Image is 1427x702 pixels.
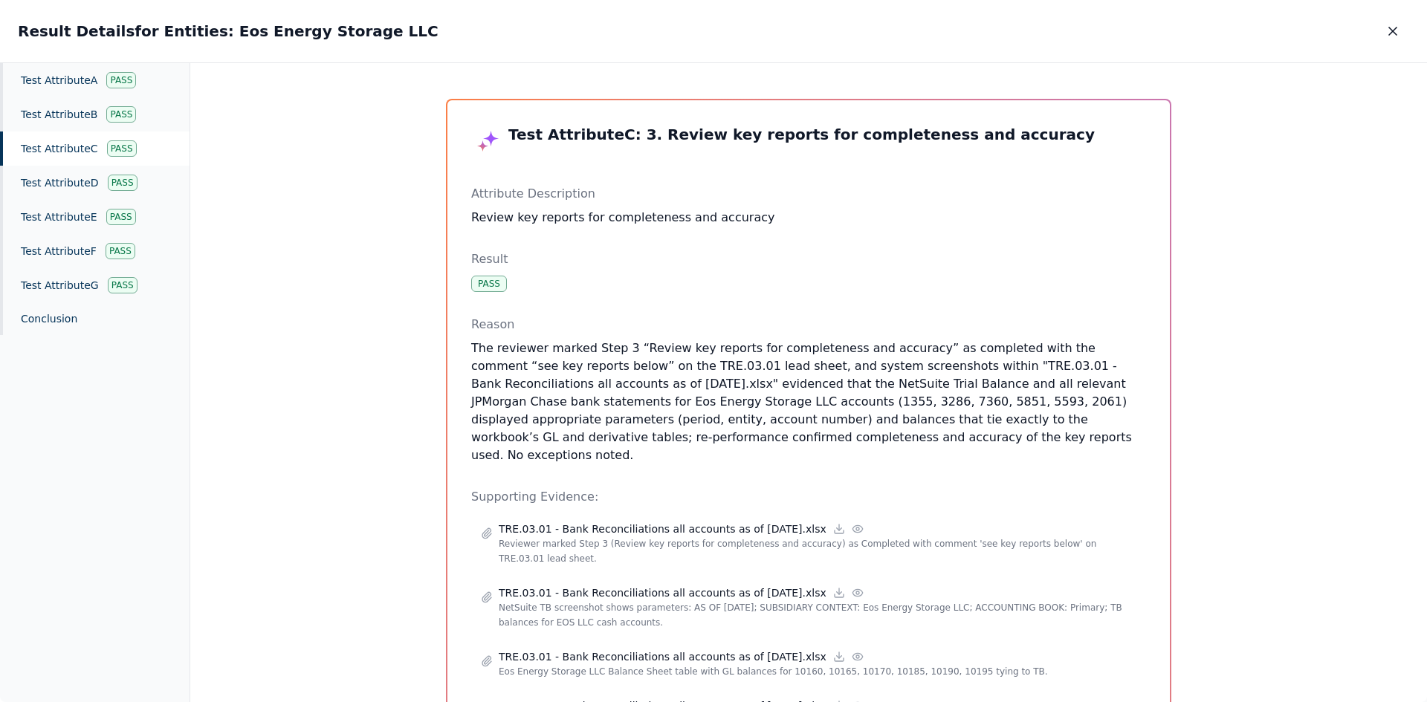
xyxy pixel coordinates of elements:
div: Pass [106,243,135,259]
h3: Test Attribute C : 3. Review key reports for completeness and accuracy [471,124,1146,145]
p: Eos Energy Storage LLC Balance Sheet table with GL balances for 10160, 10165, 10170, 10185, 10190... [499,664,1136,679]
p: The reviewer marked Step 3 “Review key reports for completeness and accuracy” as completed with t... [471,339,1146,464]
p: TRE.03.01 - Bank Reconciliations all accounts as of [DATE].xlsx [499,521,826,536]
div: Pass [107,140,137,157]
div: Pass [108,175,137,191]
p: Reason [471,316,1146,334]
a: Download file [832,586,846,599]
a: Download file [832,650,846,663]
p: TRE.03.01 - Bank Reconciliations all accounts as of [DATE].xlsx [499,585,826,600]
p: Supporting Evidence: [471,488,1146,506]
li: Review key reports for completeness and accuracy [471,209,1146,227]
p: Reviewer marked Step 3 (Review key reports for completeness and accuracy) as Completed with comme... [499,536,1136,566]
h2: Result Details for Entities: Eos Energy Storage LLC [18,21,439,42]
a: Download file [832,522,846,536]
div: Pass [106,72,136,88]
div: Pass [106,209,136,225]
p: TRE.03.01 - Bank Reconciliations all accounts as of [DATE].xlsx [499,649,826,664]
p: NetSuite TB screenshot shows parameters: AS OF [DATE]; SUBSIDIARY CONTEXT: Eos Energy Storage LLC... [499,600,1136,630]
div: Pass [106,106,136,123]
div: Pass [108,277,137,293]
p: Attribute Description [471,185,1146,203]
div: Pass [471,276,507,292]
p: Result [471,250,1146,268]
